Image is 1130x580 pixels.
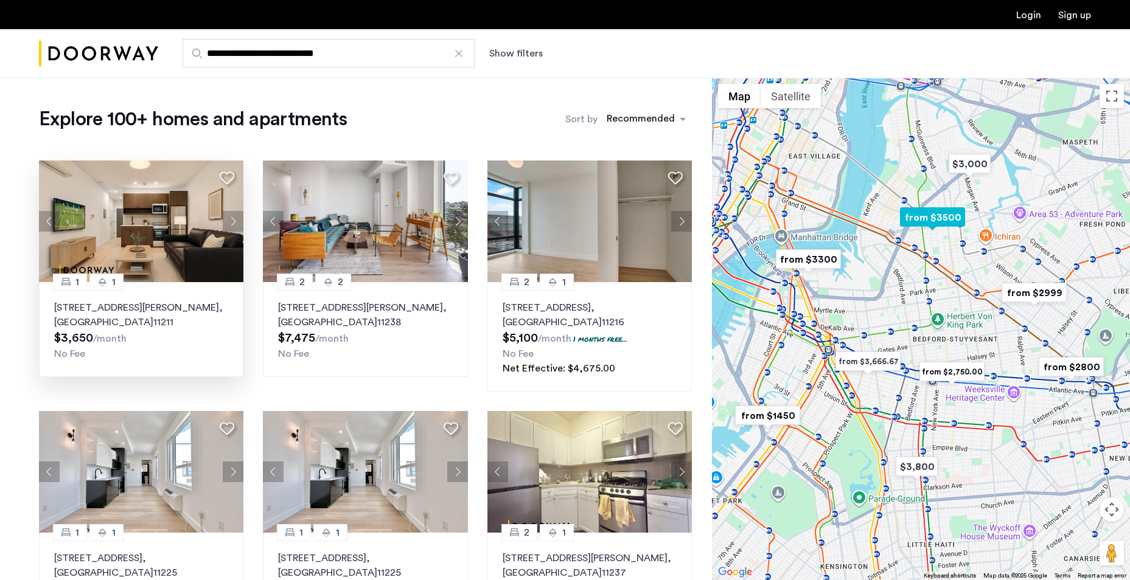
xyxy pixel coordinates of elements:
button: Map camera controls [1100,497,1124,522]
div: from $3300 [771,246,846,273]
a: Report a map error [1078,571,1126,580]
p: [STREET_ADDRESS] 11216 [503,300,677,330]
button: Previous apartment [263,211,284,232]
div: from $2800 [1034,353,1109,381]
span: 1 [75,275,79,289]
ng-select: sort-apartment [601,108,692,130]
button: Next apartment [447,461,468,482]
button: Next apartment [223,211,243,232]
span: 1 [336,525,340,540]
button: Previous apartment [263,461,284,482]
span: 1 [75,525,79,540]
label: Sort by [565,112,598,126]
img: dc6efc1f-24ba-4395-9182-45437e21be9a_638871622984308597.jpeg [487,411,692,533]
button: Next apartment [447,211,468,232]
button: Next apartment [671,211,692,232]
button: Show street map [718,84,761,108]
img: 2014_638467240162182106.jpeg [39,411,244,533]
h1: Explore 100+ homes and apartments [39,107,347,131]
img: 2016_638666715889673601.jpeg [263,161,468,282]
sub: /month [93,334,127,344]
span: 1 [112,275,116,289]
button: Next apartment [671,461,692,482]
p: [STREET_ADDRESS][PERSON_NAME] 11238 [278,300,452,330]
button: Previous apartment [487,211,508,232]
a: 11[STREET_ADDRESS][PERSON_NAME], [GEOGRAPHIC_DATA]11211No Fee [39,282,243,377]
img: logo [39,31,158,77]
span: 2 [524,525,529,540]
a: Terms (opens in new tab) [1055,571,1070,580]
sub: /month [315,334,349,344]
span: 1 [562,275,566,289]
p: 1 months free... [573,334,627,344]
span: 2 [524,275,529,289]
span: 2 [299,275,305,289]
div: from $2999 [997,279,1072,306]
span: Net Effective: $4,675.00 [503,364,615,373]
span: No Fee [503,349,534,359]
span: 1 [299,525,303,540]
button: Next apartment [223,461,243,482]
div: from $1450 [730,402,805,429]
button: Keyboard shortcuts [924,571,976,580]
p: [STREET_ADDRESS][PERSON_NAME] 11237 [503,551,677,580]
span: 1 [112,525,116,540]
div: $3,800 [891,453,943,480]
button: Previous apartment [487,461,508,482]
button: Show or hide filters [489,46,543,61]
p: [STREET_ADDRESS] 11225 [54,551,228,580]
button: Previous apartment [39,211,60,232]
span: 1 [562,525,566,540]
a: Registration [1058,10,1091,20]
img: 2016_638673975962267132.jpeg [487,161,692,282]
a: Login [1016,10,1041,20]
span: Map data ©2025 Google [983,573,1047,579]
img: Google [715,564,755,580]
div: Recommended [605,111,675,129]
img: 2014_638563592104036771.jpeg [263,411,468,533]
a: 22[STREET_ADDRESS][PERSON_NAME], [GEOGRAPHIC_DATA]11238No Fee [263,282,467,377]
p: [STREET_ADDRESS][PERSON_NAME] 11211 [54,300,228,330]
span: $3,650 [54,332,93,344]
span: No Fee [278,349,309,359]
span: No Fee [54,349,85,359]
div: from $3500 [895,204,970,231]
sub: /month [538,334,571,344]
img: dc6efc1f-24ba-4395-9182-45437e21be9a_638914658122328994.jpeg [39,161,244,282]
a: 21[STREET_ADDRESS], [GEOGRAPHIC_DATA]112161 months free...No FeeNet Effective: $4,675.00 [487,282,692,392]
button: Toggle fullscreen view [1100,84,1124,108]
div: $3,000 [944,150,996,178]
span: $5,100 [503,332,538,344]
button: Previous apartment [39,461,60,482]
a: Open this area in Google Maps (opens a new window) [715,564,755,580]
span: 2 [338,275,343,289]
button: Drag Pegman onto the map to open Street View [1100,541,1124,565]
a: Cazamio Logo [39,31,158,77]
div: from $3,666.67 [831,348,905,375]
input: Apartment Search [183,39,475,68]
p: [STREET_ADDRESS] 11225 [278,551,452,580]
span: $7,475 [278,332,315,344]
button: Show satellite imagery [761,84,821,108]
div: from $2,750.00 [915,358,989,385]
